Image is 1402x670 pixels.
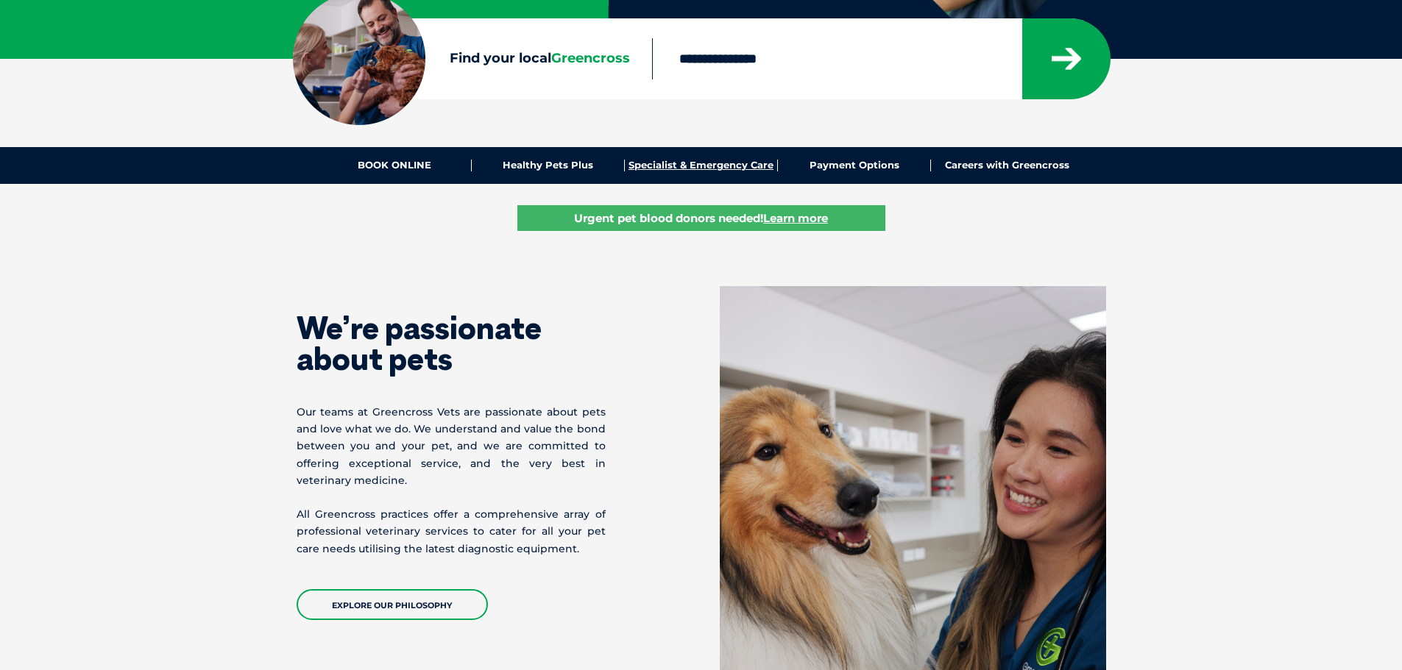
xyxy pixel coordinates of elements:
u: Learn more [763,211,828,225]
label: Find your local [293,48,652,70]
a: Specialist & Emergency Care [625,160,778,171]
a: Payment Options [778,160,931,171]
a: Urgent pet blood donors needed!Learn more [517,205,885,231]
a: BOOK ONLINE [319,160,472,171]
span: Greencross [551,50,630,66]
a: Healthy Pets Plus [472,160,625,171]
p: Our teams at Greencross Vets are passionate about pets and love what we do. We understand and val... [297,404,606,489]
p: All Greencross practices offer a comprehensive array of professional veterinary services to cater... [297,506,606,557]
a: Careers with Greencross [931,160,1083,171]
h1: We’re passionate about pets [297,313,606,374]
a: EXPLORE OUR PHILOSOPHY [297,589,488,620]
